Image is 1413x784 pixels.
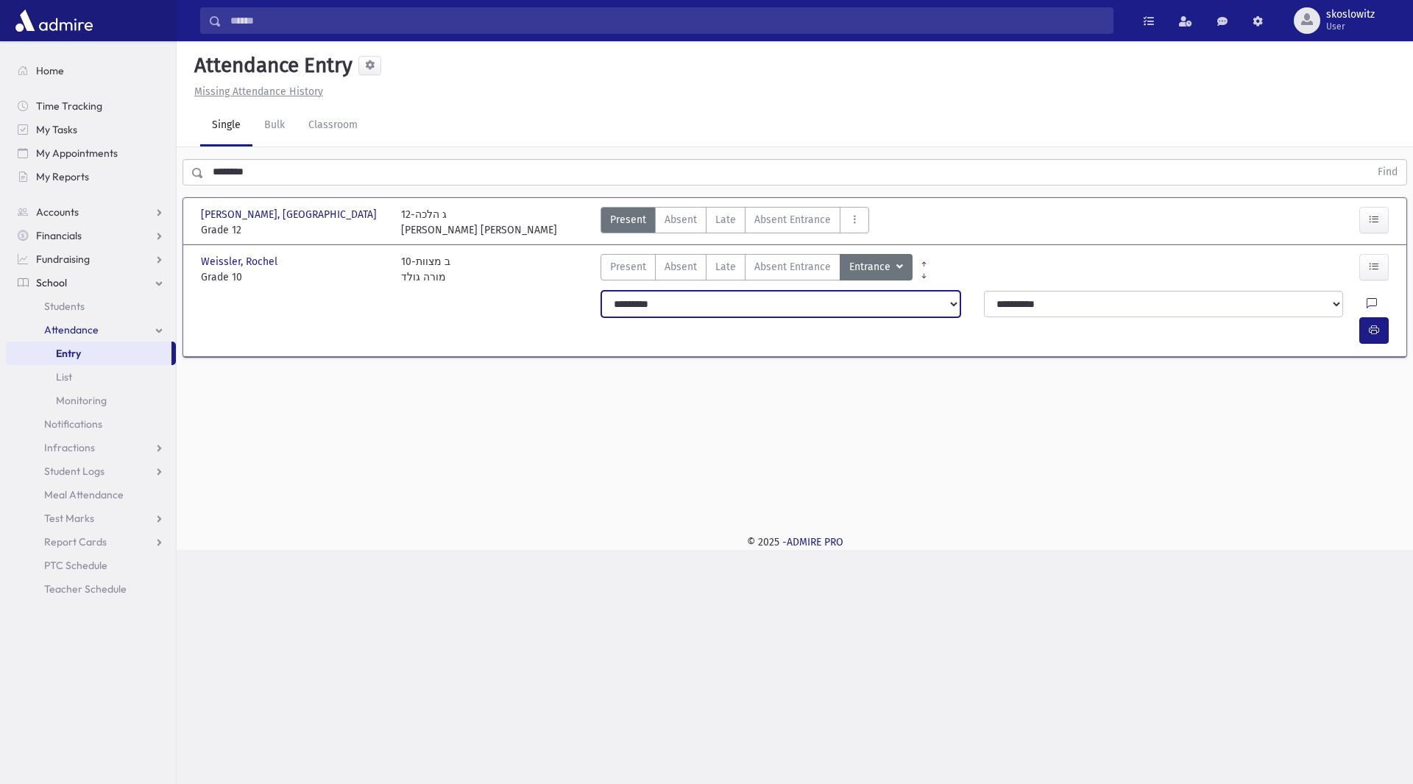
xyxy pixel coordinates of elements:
a: Accounts [6,200,176,224]
a: Time Tracking [6,94,176,118]
a: ADMIRE PRO [787,536,843,548]
span: Absent Entrance [754,212,831,227]
span: Attendance [44,323,99,336]
span: Grade 10 [201,269,386,285]
span: Absent [665,259,697,275]
span: Financials [36,229,82,242]
span: Grade 12 [201,222,386,238]
span: skoslowitz [1326,9,1375,21]
span: Monitoring [56,394,107,407]
span: Home [36,64,64,77]
div: 12-ג הלכה [PERSON_NAME] [PERSON_NAME] [401,207,557,238]
a: Students [6,294,176,318]
a: Attendance [6,318,176,342]
a: Monitoring [6,389,176,412]
a: List [6,365,176,389]
span: Entry [56,347,81,360]
img: AdmirePro [12,6,96,35]
a: Test Marks [6,506,176,530]
input: Search [222,7,1113,34]
span: My Appointments [36,146,118,160]
span: Notifications [44,417,102,431]
a: Notifications [6,412,176,436]
span: My Tasks [36,123,77,136]
span: Students [44,300,85,313]
div: 10-ב מצוות מורה גולד [401,254,450,285]
a: Classroom [297,105,369,146]
a: PTC Schedule [6,554,176,577]
div: AttTypes [601,254,913,285]
div: AttTypes [601,207,869,238]
span: Entrance [849,259,893,275]
span: School [36,276,67,289]
a: My Appointments [6,141,176,165]
a: Fundraising [6,247,176,271]
u: Missing Attendance History [194,85,323,98]
a: Home [6,59,176,82]
a: Teacher Schedule [6,577,176,601]
h5: Attendance Entry [188,53,353,78]
span: Weissler, Rochel [201,254,280,269]
span: Teacher Schedule [44,582,127,596]
a: Infractions [6,436,176,459]
span: Infractions [44,441,95,454]
span: Student Logs [44,465,105,478]
a: Report Cards [6,530,176,554]
span: Late [715,259,736,275]
span: PTC Schedule [44,559,107,572]
span: Test Marks [44,512,94,525]
button: Entrance [840,254,913,280]
div: © 2025 - [200,534,1389,550]
span: Time Tracking [36,99,102,113]
a: Financials [6,224,176,247]
button: Find [1369,160,1406,185]
a: My Reports [6,165,176,188]
span: Present [610,212,646,227]
a: Single [200,105,252,146]
span: Present [610,259,646,275]
a: Missing Attendance History [188,85,323,98]
span: Meal Attendance [44,488,124,501]
span: Fundraising [36,252,90,266]
span: Absent [665,212,697,227]
a: Entry [6,342,171,365]
span: Accounts [36,205,79,219]
span: User [1326,21,1375,32]
a: Student Logs [6,459,176,483]
a: Bulk [252,105,297,146]
a: Meal Attendance [6,483,176,506]
span: Late [715,212,736,227]
span: Absent Entrance [754,259,831,275]
a: My Tasks [6,118,176,141]
span: Report Cards [44,535,107,548]
span: [PERSON_NAME], [GEOGRAPHIC_DATA] [201,207,380,222]
span: My Reports [36,170,89,183]
span: List [56,370,72,384]
a: School [6,271,176,294]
